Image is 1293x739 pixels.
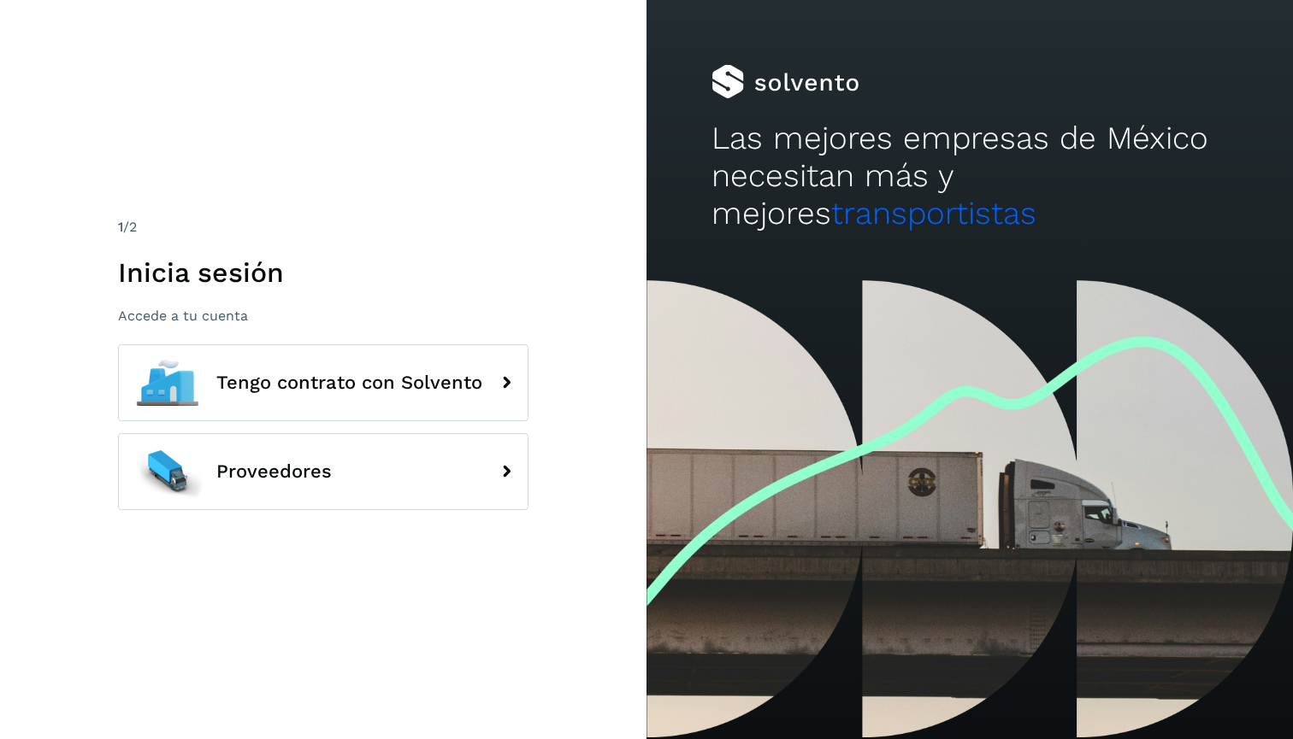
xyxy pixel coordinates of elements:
h1: Inicia sesión [118,256,528,289]
button: Tengo contrato con Solvento [118,344,528,421]
button: Proveedores [118,433,528,510]
h2: Las mejores empresas de México necesitan más y mejores [711,120,1229,233]
p: Accede a tu cuenta [118,308,528,324]
span: 1 [118,219,123,235]
div: /2 [118,217,528,238]
span: Proveedores [216,461,332,482]
span: Tengo contrato con Solvento [216,372,482,393]
span: transportistas [831,195,1036,232]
